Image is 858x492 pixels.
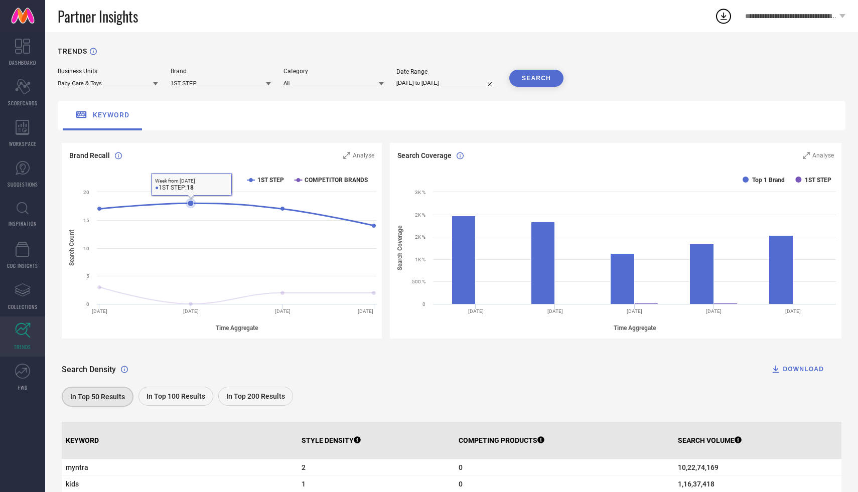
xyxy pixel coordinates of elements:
[678,480,837,488] span: 1,16,37,418
[627,308,642,314] text: [DATE]
[9,59,36,66] span: DASHBOARD
[69,151,110,159] span: Brand Recall
[412,279,425,284] text: 500 %
[58,68,158,75] div: Business Units
[422,301,425,307] text: 0
[257,177,284,184] text: 1ST STEP
[358,308,373,314] text: [DATE]
[396,68,497,75] div: Date Range
[459,436,544,444] p: COMPETING PRODUCTS
[86,273,89,279] text: 5
[415,234,425,240] text: 2K %
[66,463,294,471] span: myntra
[343,152,350,159] svg: Zoom
[62,365,116,374] span: Search Density
[415,212,425,218] text: 2K %
[58,6,138,27] span: Partner Insights
[147,392,205,400] span: In Top 100 Results
[83,246,89,251] text: 10
[226,392,285,400] span: In Top 200 Results
[183,308,199,314] text: [DATE]
[509,70,563,87] button: SEARCH
[785,308,801,314] text: [DATE]
[678,436,742,444] p: SEARCH VOLUME
[397,225,404,270] tspan: Search Coverage
[397,151,452,159] span: Search Coverage
[678,463,837,471] span: 10,22,74,169
[93,111,129,119] span: keyword
[70,393,125,401] span: In Top 50 Results
[547,308,563,314] text: [DATE]
[353,152,374,159] span: Analyse
[66,480,294,488] span: kids
[803,152,810,159] svg: Zoom
[812,152,834,159] span: Analyse
[396,78,497,88] input: Select date range
[9,220,37,227] span: INSPIRATION
[83,218,89,223] text: 15
[7,262,38,269] span: CDC INSIGHTS
[283,68,384,75] div: Category
[305,177,368,184] text: COMPETITOR BRANDS
[62,422,298,459] th: KEYWORD
[9,140,37,147] span: WORKSPACE
[302,480,451,488] span: 1
[92,308,107,314] text: [DATE]
[8,181,38,188] span: SUGGESTIONS
[302,436,361,444] p: STYLE DENSITY
[758,359,836,379] button: DOWNLOAD
[83,190,89,195] text: 20
[171,68,271,75] div: Brand
[86,301,89,307] text: 0
[706,308,722,314] text: [DATE]
[459,480,670,488] span: 0
[614,324,656,332] tspan: Time Aggregate
[8,99,38,107] span: SCORECARDS
[752,177,785,184] text: Top 1 Brand
[468,308,484,314] text: [DATE]
[805,177,832,184] text: 1ST STEP
[459,463,670,471] span: 0
[14,343,31,351] span: TRENDS
[771,364,824,374] div: DOWNLOAD
[18,384,28,391] span: FWD
[275,308,291,314] text: [DATE]
[415,190,425,195] text: 3K %
[216,324,258,332] tspan: Time Aggregate
[415,257,425,262] text: 1K %
[58,47,87,55] h1: TRENDS
[714,7,733,25] div: Open download list
[302,463,451,471] span: 2
[8,303,38,310] span: COLLECTIONS
[68,230,75,266] tspan: Search Count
